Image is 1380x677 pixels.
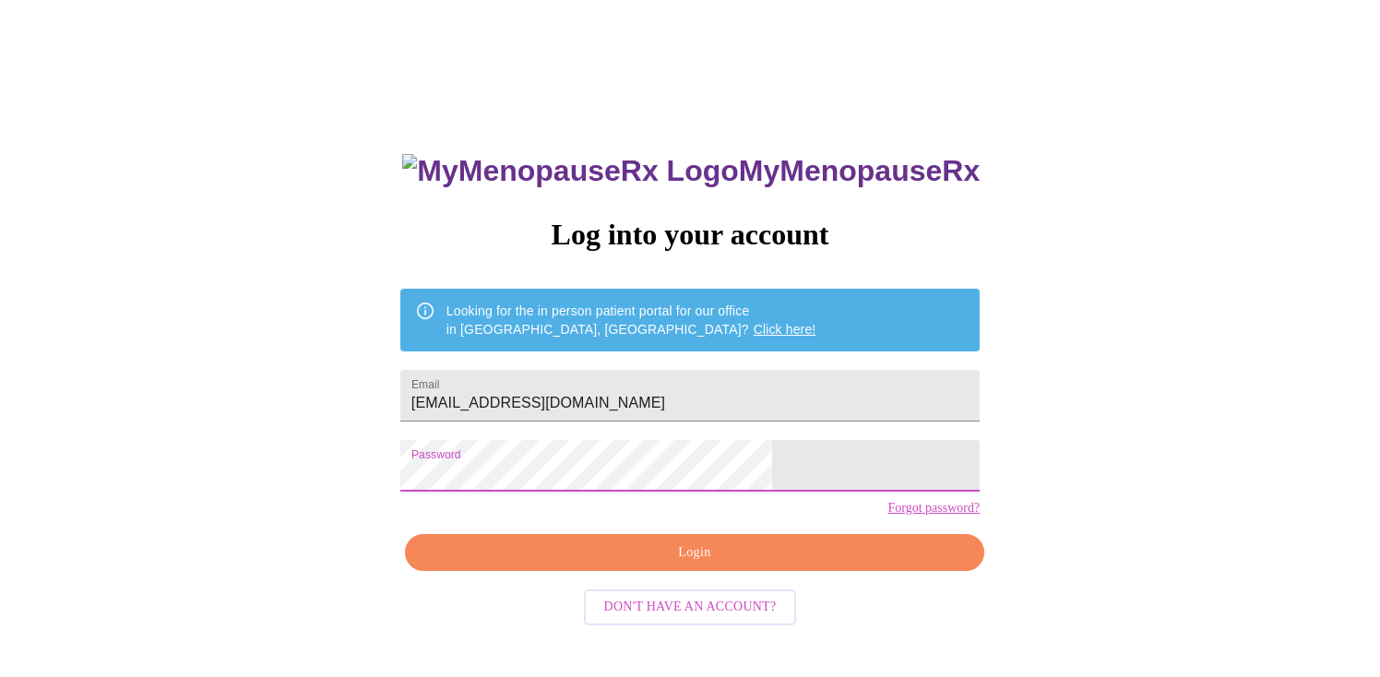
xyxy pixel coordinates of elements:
button: Don't have an account? [584,589,797,625]
a: Don't have an account? [579,598,802,613]
img: MyMenopauseRx Logo [402,154,738,188]
div: Looking for the in person patient portal for our office in [GEOGRAPHIC_DATA], [GEOGRAPHIC_DATA]? [446,294,816,346]
button: Login [405,534,984,572]
span: Don't have an account? [604,596,777,619]
h3: MyMenopauseRx [402,154,980,188]
span: Login [426,541,963,564]
a: Forgot password? [887,501,980,516]
h3: Log into your account [400,218,980,252]
a: Click here! [754,322,816,337]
